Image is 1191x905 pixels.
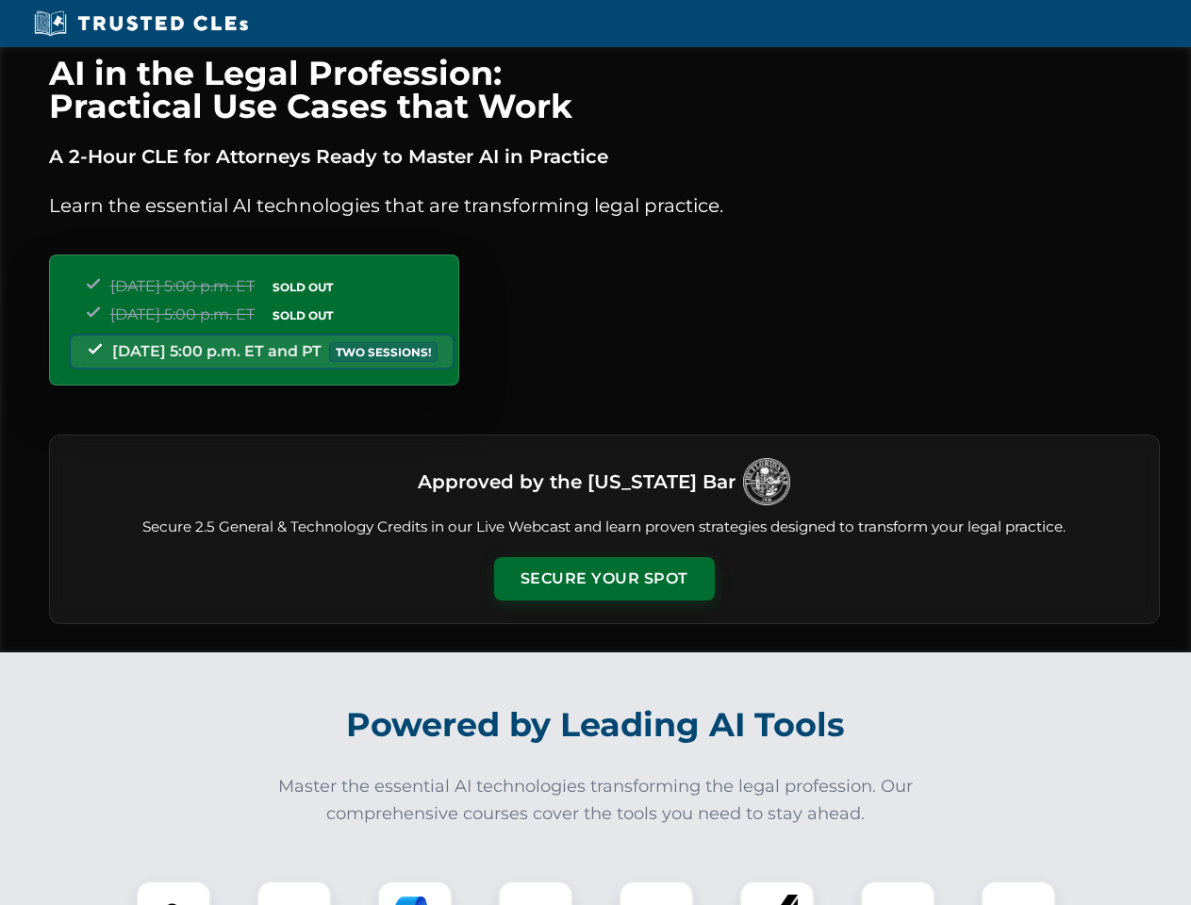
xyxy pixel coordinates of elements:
button: Secure Your Spot [494,557,715,601]
p: Learn the essential AI technologies that are transforming legal practice. [49,190,1160,221]
p: Secure 2.5 General & Technology Credits in our Live Webcast and learn proven strategies designed ... [73,517,1136,538]
img: Trusted CLEs [28,9,254,38]
h1: AI in the Legal Profession: Practical Use Cases that Work [49,57,1160,123]
p: A 2-Hour CLE for Attorneys Ready to Master AI in Practice [49,141,1160,172]
h3: Approved by the [US_STATE] Bar [418,465,736,499]
span: SOLD OUT [266,305,339,325]
span: SOLD OUT [266,277,339,297]
img: Logo [743,458,790,505]
h2: Powered by Leading AI Tools [74,692,1118,758]
span: [DATE] 5:00 p.m. ET [110,277,255,295]
p: Master the essential AI technologies transforming the legal profession. Our comprehensive courses... [266,773,926,828]
span: [DATE] 5:00 p.m. ET [110,305,255,323]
